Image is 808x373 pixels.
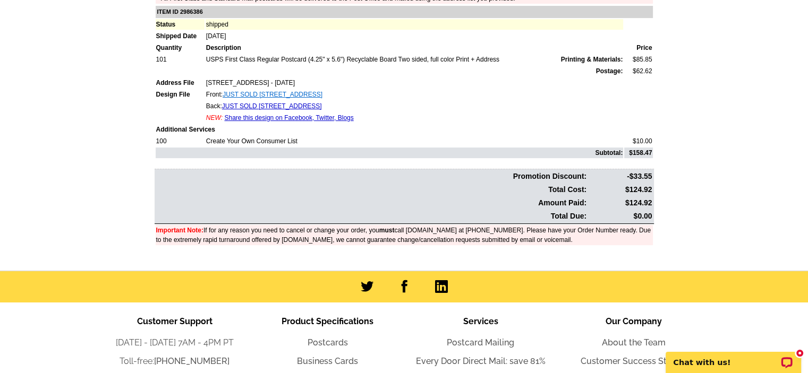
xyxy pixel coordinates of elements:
td: Price [624,42,652,53]
td: Quantity [156,42,205,53]
span: Services [463,316,498,326]
td: $10.00 [624,136,652,146]
a: Postcards [308,337,348,348]
a: Business Cards [297,356,358,366]
a: [PHONE_NUMBER] [154,356,229,366]
td: $0.00 [588,210,652,222]
td: $62.62 [624,66,652,76]
font: Important Note: [156,227,203,234]
td: $124.92 [588,184,652,196]
b: must [379,227,395,234]
a: JUST SOLD [STREET_ADDRESS] [222,102,322,110]
a: Postcard Mailing [447,337,514,348]
td: Total Due: [156,210,588,222]
td: Subtotal: [156,148,624,158]
td: Additional Services [156,124,653,135]
td: [STREET_ADDRESS] - [DATE] [206,77,624,88]
td: Shipped Date [156,31,205,41]
span: Printing & Materials: [561,55,623,64]
span: NEW: [206,114,223,122]
a: Customer Success Stories [581,356,686,366]
td: -$33.55 [588,170,652,183]
td: Front: [206,89,624,100]
td: USPS First Class Regular Postcard (4.25" x 5.6") Recyclable Board Two sided, full color Print + A... [206,54,624,65]
iframe: LiveChat chat widget [659,340,808,373]
td: Total Cost: [156,184,588,196]
td: Create Your Own Consumer List [206,136,624,146]
td: $158.47 [624,148,652,158]
strong: Postage: [596,67,623,75]
a: Every Door Direct Mail: save 81% [416,356,546,366]
a: About the Team [602,337,666,348]
td: $124.92 [588,197,652,209]
td: 101 [156,54,205,65]
td: ITEM ID 2986386 [156,6,653,18]
span: Customer Support [137,316,212,326]
td: shipped [206,19,624,30]
td: If for any reason you need to cancel or change your order, you call [DOMAIN_NAME] at [PHONE_NUMBE... [156,225,653,245]
span: Our Company [606,316,662,326]
td: Amount Paid: [156,197,588,209]
td: 100 [156,136,205,146]
li: Toll-free: [98,355,251,368]
td: Promotion Discount: [156,170,588,183]
td: Back: [206,101,624,111]
td: Design File [156,89,205,100]
a: Share this design on Facebook, Twitter, Blogs [224,114,353,122]
span: Product Specifications [282,316,373,326]
td: Status [156,19,205,30]
li: [DATE] - [DATE] 7AM - 4PM PT [98,336,251,349]
td: [DATE] [206,31,624,41]
a: JUST SOLD [STREET_ADDRESS] [223,91,322,98]
td: Address File [156,77,205,88]
td: Description [206,42,624,53]
td: $85.85 [624,54,652,65]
